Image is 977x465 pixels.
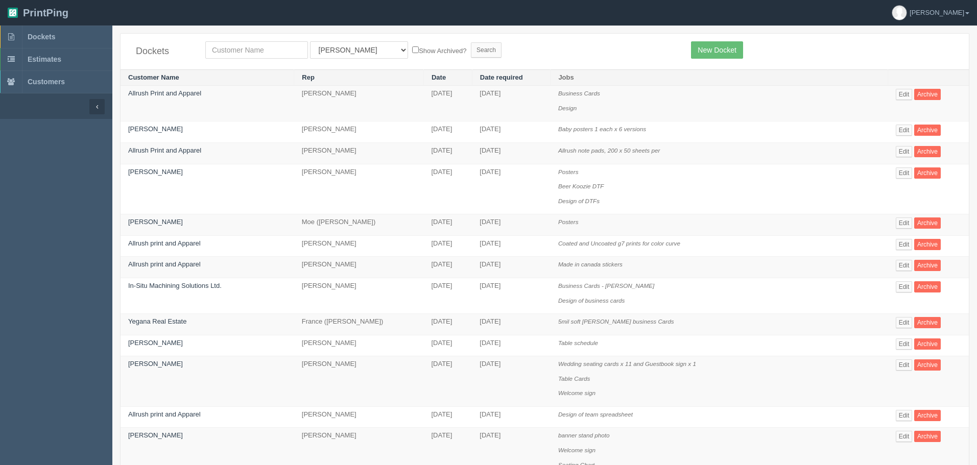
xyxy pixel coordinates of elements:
a: Edit [896,239,913,250]
td: [DATE] [423,235,472,257]
a: Customer Name [128,74,179,81]
i: Design of business cards [558,297,625,304]
i: Made in canada stickers [558,261,623,267]
a: Archive [914,338,941,350]
a: Edit [896,125,913,136]
i: Business Cards [558,90,600,96]
a: [PERSON_NAME] [128,218,183,226]
td: [PERSON_NAME] [294,86,424,121]
td: [DATE] [472,356,551,407]
td: [DATE] [423,257,472,278]
td: Moe ([PERSON_NAME]) [294,214,424,236]
a: [PERSON_NAME] [128,168,183,176]
a: Yegana Real Estate [128,317,186,325]
i: 5mil soft [PERSON_NAME] business Cards [558,318,674,325]
a: Date required [480,74,523,81]
a: Date [432,74,446,81]
a: Archive [914,239,941,250]
a: Archive [914,146,941,157]
i: Allrush note pads, 200 x 50 sheets per [558,147,660,154]
i: Welcome sign [558,447,595,453]
i: Baby posters 1 each x 6 versions [558,126,646,132]
a: Allrush print and Apparel [128,410,201,418]
a: New Docket [691,41,743,59]
a: Allrush Print and Apparel [128,89,201,97]
a: Rep [302,74,315,81]
td: [DATE] [423,335,472,356]
td: [DATE] [472,257,551,278]
i: Design of DTFs [558,198,600,204]
a: Edit [896,167,913,179]
td: [DATE] [423,356,472,407]
a: [PERSON_NAME] [128,125,183,133]
input: Search [471,42,502,58]
img: avatar_default-7531ab5dedf162e01f1e0bb0964e6a185e93c5c22dfe317fb01d7f8cd2b1632c.jpg [892,6,907,20]
a: Archive [914,125,941,136]
a: Archive [914,89,941,100]
span: Estimates [28,55,61,63]
td: [DATE] [472,164,551,214]
a: [PERSON_NAME] [128,431,183,439]
i: Beer Koozie DTF [558,183,604,189]
td: [DATE] [472,406,551,428]
td: [PERSON_NAME] [294,356,424,407]
span: Dockets [28,33,55,41]
a: [PERSON_NAME] [128,339,183,347]
a: Edit [896,317,913,328]
i: Design [558,105,577,111]
a: Edit [896,260,913,271]
td: [PERSON_NAME] [294,143,424,164]
a: Edit [896,338,913,350]
a: Archive [914,217,941,229]
td: [PERSON_NAME] [294,335,424,356]
span: Customers [28,78,65,86]
a: Archive [914,359,941,371]
label: Show Archived? [412,44,466,56]
td: [DATE] [423,314,472,335]
td: [PERSON_NAME] [294,121,424,143]
td: [DATE] [423,214,472,236]
td: [DATE] [423,121,472,143]
i: Table Cards [558,375,590,382]
a: In-Situ Machining Solutions Ltd. [128,282,222,289]
td: [DATE] [423,278,472,313]
a: Archive [914,260,941,271]
td: [PERSON_NAME] [294,406,424,428]
td: [DATE] [472,143,551,164]
td: [DATE] [472,335,551,356]
td: [DATE] [472,214,551,236]
a: Archive [914,431,941,442]
td: [DATE] [423,86,472,121]
input: Show Archived? [412,46,419,53]
a: Edit [896,410,913,421]
a: Edit [896,281,913,292]
i: Table schedule [558,339,598,346]
td: [DATE] [423,406,472,428]
td: [PERSON_NAME] [294,278,424,313]
i: Posters [558,218,579,225]
a: Edit [896,359,913,371]
td: [DATE] [472,314,551,335]
a: Archive [914,410,941,421]
a: Edit [896,146,913,157]
a: Edit [896,89,913,100]
h4: Dockets [136,46,190,57]
a: Allrush print and Apparel [128,239,201,247]
td: [DATE] [472,278,551,313]
a: Archive [914,317,941,328]
i: Wedding seating cards x 11 and Guestbook sign x 1 [558,360,696,367]
i: Welcome sign [558,389,595,396]
td: [DATE] [423,164,472,214]
a: Edit [896,431,913,442]
img: logo-3e63b451c926e2ac314895c53de4908e5d424f24456219fb08d385ab2e579770.png [8,8,18,18]
a: [PERSON_NAME] [128,360,183,368]
a: Archive [914,281,941,292]
a: Edit [896,217,913,229]
td: [DATE] [472,86,551,121]
i: Posters [558,168,579,175]
td: [PERSON_NAME] [294,235,424,257]
td: France ([PERSON_NAME]) [294,314,424,335]
i: banner stand photo [558,432,610,438]
a: Archive [914,167,941,179]
i: Design of team spreadsheet [558,411,633,418]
